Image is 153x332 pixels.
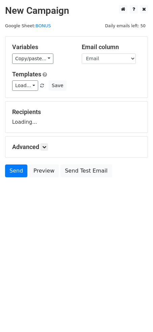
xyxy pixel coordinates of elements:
[35,23,51,28] a: BONUS
[103,22,148,30] span: Daily emails left: 50
[49,80,66,91] button: Save
[12,108,141,116] h5: Recipients
[29,164,59,177] a: Preview
[103,23,148,28] a: Daily emails left: 50
[12,53,53,64] a: Copy/paste...
[60,164,112,177] a: Send Test Email
[5,23,51,28] small: Google Sheet:
[12,80,38,91] a: Load...
[5,164,27,177] a: Send
[5,5,148,16] h2: New Campaign
[12,143,141,151] h5: Advanced
[12,108,141,126] div: Loading...
[12,71,41,78] a: Templates
[12,43,72,51] h5: Variables
[82,43,141,51] h5: Email column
